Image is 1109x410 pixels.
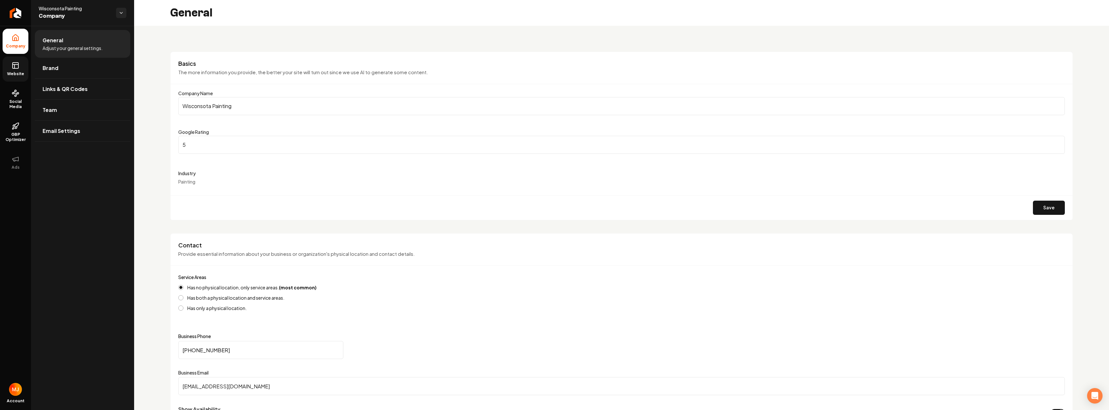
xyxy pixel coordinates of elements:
[7,398,25,404] span: Account
[43,45,103,51] span: Adjust your general settings.
[178,369,1065,376] label: Business Email
[35,58,130,78] a: Brand
[3,132,28,142] span: GBP Optimizer
[3,56,28,82] a: Website
[178,60,1065,67] h3: Basics
[178,250,1065,258] p: Provide essential information about your business or organization's physical location and contact...
[178,334,1065,338] label: Business Phone
[39,12,111,21] span: Company
[3,44,28,49] span: Company
[3,99,28,109] span: Social Media
[3,117,28,147] a: GBP Optimizer
[178,179,195,185] span: Painting
[3,84,28,115] a: Social Media
[279,285,317,290] strong: (most common)
[10,8,22,18] img: Rebolt Logo
[178,136,1065,154] input: Google Rating
[178,90,213,96] label: Company Name
[43,64,58,72] span: Brand
[178,97,1065,115] input: Company Name
[178,129,209,135] label: Google Rating
[43,127,80,135] span: Email Settings
[9,383,22,396] button: Open user button
[35,79,130,99] a: Links & QR Codes
[43,36,63,44] span: General
[178,169,1065,177] label: Industry
[43,106,57,114] span: Team
[1033,201,1065,215] button: Save
[1087,388,1103,404] div: Open Intercom Messenger
[39,5,111,12] span: Wisconsota Painting
[3,150,28,175] button: Ads
[9,383,22,396] img: Mike Johnson
[170,6,212,19] h2: General
[35,121,130,141] a: Email Settings
[178,69,1065,76] p: The more information you provide, the better your site will turn out since we use AI to generate ...
[9,165,22,170] span: Ads
[187,285,317,290] label: Has no physical location, only service areas.
[178,274,206,280] label: Service Areas
[43,85,88,93] span: Links & QR Codes
[187,306,247,310] label: Has only a physical location.
[187,295,284,300] label: Has both a physical location and service areas.
[178,377,1065,395] input: Business Email
[35,100,130,120] a: Team
[5,71,27,76] span: Website
[178,241,1065,249] h3: Contact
